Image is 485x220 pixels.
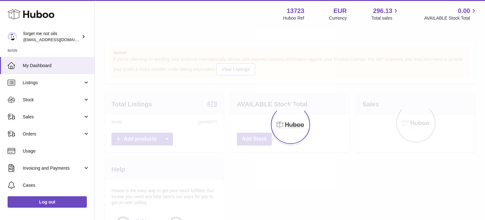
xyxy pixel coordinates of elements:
span: Listings [23,80,83,86]
div: Currency [329,15,347,21]
span: [EMAIL_ADDRESS][DOMAIN_NAME] [23,37,93,42]
a: 296.13 Total sales [371,7,399,21]
span: Usage [23,148,90,154]
a: 0.00 AVAILABLE Stock Total [424,7,477,21]
strong: EUR [333,7,347,15]
span: Orders [23,131,83,137]
div: Huboo Ref [283,15,304,21]
span: Stock [23,97,83,103]
div: forget me not oils [23,31,80,43]
span: Cases [23,182,90,188]
span: 296.13 [373,7,392,15]
span: Sales [23,114,83,120]
span: My Dashboard [23,63,90,69]
a: Log out [8,196,87,208]
span: Invoicing and Payments [23,165,83,171]
span: 0.00 [458,7,470,15]
img: forgetmenothf@gmail.com [8,32,17,41]
span: Total sales [371,15,399,21]
span: AVAILABLE Stock Total [424,15,477,21]
strong: 13723 [287,7,304,15]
